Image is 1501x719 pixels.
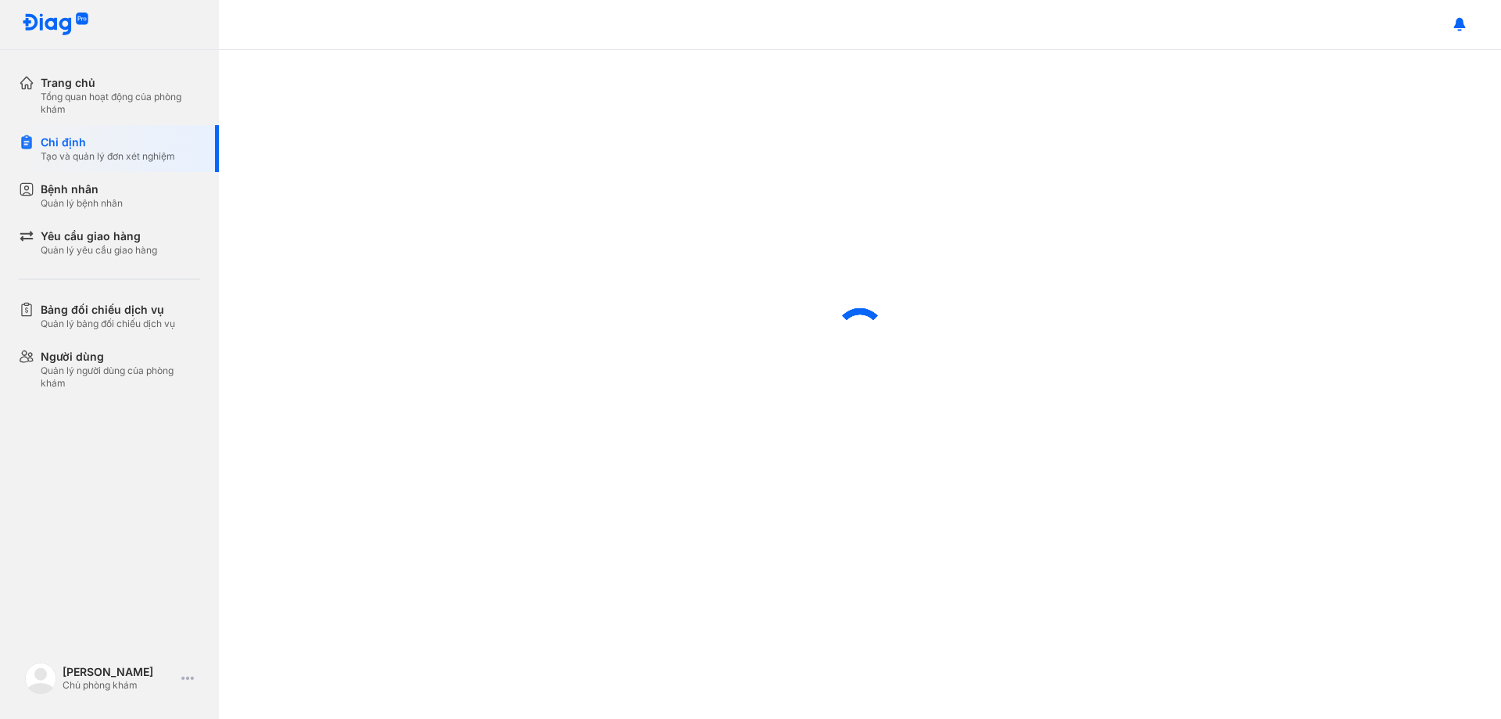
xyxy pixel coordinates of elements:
[25,663,56,694] img: logo
[41,150,175,163] div: Tạo và quản lý đơn xét nghiệm
[41,228,157,244] div: Yêu cầu giao hàng
[41,135,175,150] div: Chỉ định
[41,302,175,318] div: Bảng đối chiếu dịch vụ
[41,197,123,210] div: Quản lý bệnh nhân
[41,75,200,91] div: Trang chủ
[41,349,200,365] div: Người dùng
[41,91,200,116] div: Tổng quan hoạt động của phòng khám
[41,365,200,390] div: Quản lý người dùng của phòng khám
[22,13,89,37] img: logo
[63,665,175,679] div: [PERSON_NAME]
[63,679,175,692] div: Chủ phòng khám
[41,182,123,197] div: Bệnh nhân
[41,318,175,330] div: Quản lý bảng đối chiếu dịch vụ
[41,244,157,257] div: Quản lý yêu cầu giao hàng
